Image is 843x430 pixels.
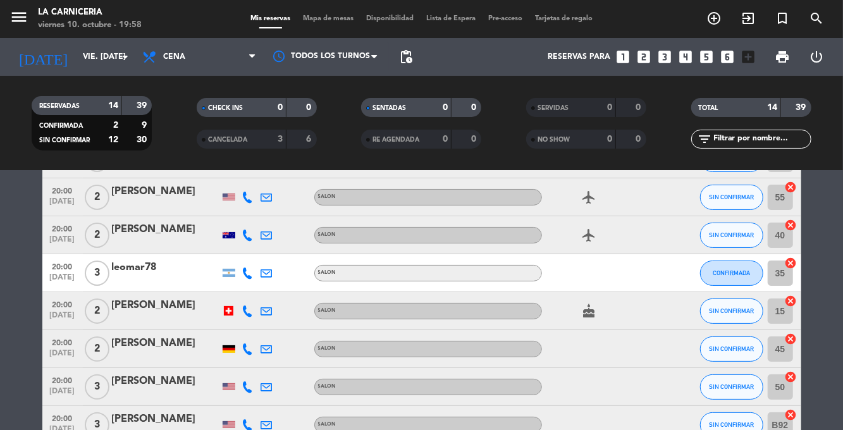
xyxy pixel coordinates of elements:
[112,297,219,314] div: [PERSON_NAME]
[112,221,219,238] div: [PERSON_NAME]
[741,11,756,26] i: exit_to_app
[615,49,631,65] i: looks_one
[677,49,694,65] i: looks_4
[108,101,118,110] strong: 14
[85,261,109,286] span: 3
[85,223,109,248] span: 2
[700,185,763,210] button: SIN CONFIRMAR
[700,223,763,248] button: SIN CONFIRMAR
[47,372,78,387] span: 20:00
[785,295,797,307] i: cancel
[443,103,448,112] strong: 0
[318,384,336,389] span: SALON
[785,408,797,421] i: cancel
[47,410,78,425] span: 20:00
[636,135,644,144] strong: 0
[372,105,406,111] span: SENTADAS
[47,297,78,311] span: 20:00
[208,105,243,111] span: CHECK INS
[372,137,419,143] span: RE AGENDADA
[137,101,149,110] strong: 39
[471,135,479,144] strong: 0
[740,49,756,65] i: add_box
[47,387,78,402] span: [DATE]
[318,270,336,275] span: SALON
[709,307,754,314] span: SIN CONFIRMAR
[709,421,754,428] span: SIN CONFIRMAR
[9,8,28,31] button: menu
[306,103,314,112] strong: 0
[706,11,722,26] i: add_circle_outline
[278,135,283,144] strong: 3
[47,311,78,326] span: [DATE]
[47,335,78,349] span: 20:00
[538,105,569,111] span: SERVIDAS
[785,257,797,269] i: cancel
[698,132,713,147] i: filter_list
[538,137,570,143] span: NO SHOW
[698,49,715,65] i: looks_5
[809,11,824,26] i: search
[39,103,80,109] span: RESERVADAS
[9,8,28,27] i: menu
[85,336,109,362] span: 2
[47,259,78,273] span: 20:00
[318,346,336,351] span: SALON
[47,183,78,197] span: 20:00
[208,137,247,143] span: CANCELADA
[118,49,133,64] i: arrow_drop_down
[709,345,754,352] span: SIN CONFIRMAR
[38,19,142,32] div: viernes 10. octubre - 19:58
[163,52,185,61] span: Cena
[306,135,314,144] strong: 6
[607,103,612,112] strong: 0
[39,137,90,144] span: SIN CONFIRMAR
[112,373,219,390] div: [PERSON_NAME]
[142,121,149,130] strong: 9
[775,11,790,26] i: turned_in_not
[582,228,597,243] i: airplanemode_active
[775,49,790,64] span: print
[113,121,118,130] strong: 2
[700,374,763,400] button: SIN CONFIRMAR
[700,261,763,286] button: CONFIRMADA
[47,197,78,212] span: [DATE]
[297,15,360,22] span: Mapa de mesas
[137,135,149,144] strong: 30
[785,181,797,193] i: cancel
[108,135,118,144] strong: 12
[318,194,336,199] span: SALON
[318,232,336,237] span: SALON
[398,49,414,64] span: pending_actions
[85,185,109,210] span: 2
[709,231,754,238] span: SIN CONFIRMAR
[656,49,673,65] i: looks_3
[443,135,448,144] strong: 0
[360,15,420,22] span: Disponibilidad
[47,273,78,288] span: [DATE]
[548,52,610,61] span: Reservas para
[112,335,219,352] div: [PERSON_NAME]
[709,383,754,390] span: SIN CONFIRMAR
[47,349,78,364] span: [DATE]
[700,336,763,362] button: SIN CONFIRMAR
[9,43,77,71] i: [DATE]
[713,132,811,146] input: Filtrar por nombre...
[85,374,109,400] span: 3
[318,308,336,313] span: SALON
[785,333,797,345] i: cancel
[799,38,834,76] div: LOG OUT
[529,15,599,22] span: Tarjetas de regalo
[582,190,597,205] i: airplanemode_active
[47,235,78,250] span: [DATE]
[38,6,142,19] div: La Carniceria
[796,103,808,112] strong: 39
[112,183,219,200] div: [PERSON_NAME]
[47,221,78,235] span: 20:00
[112,411,219,427] div: [PERSON_NAME]
[636,103,644,112] strong: 0
[420,15,482,22] span: Lista de Espera
[39,123,83,129] span: CONFIRMADA
[244,15,297,22] span: Mis reservas
[700,298,763,324] button: SIN CONFIRMAR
